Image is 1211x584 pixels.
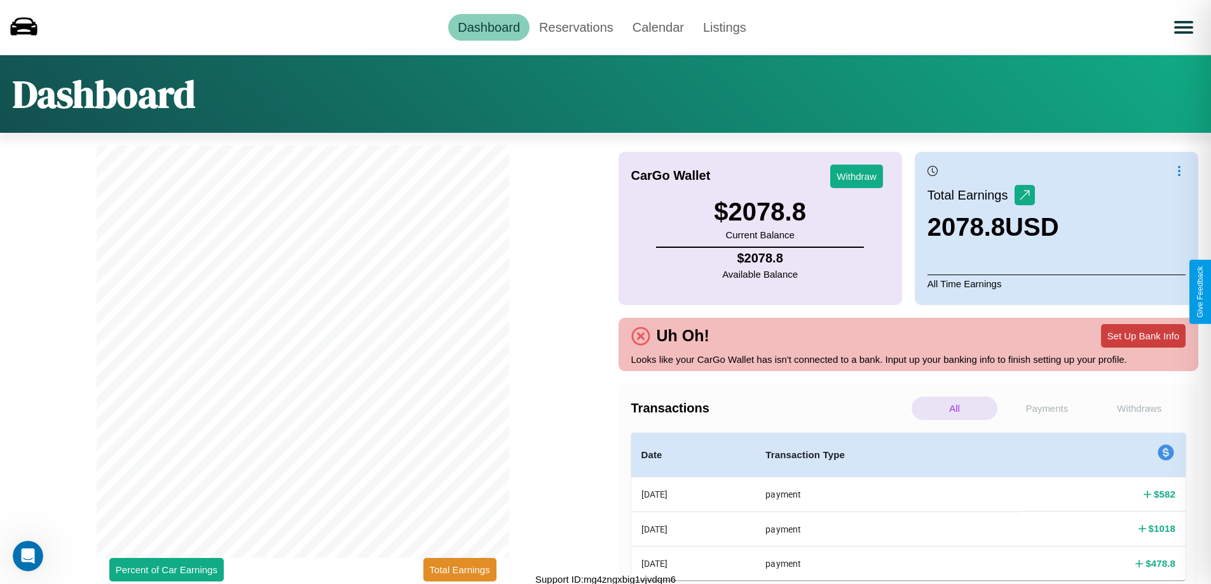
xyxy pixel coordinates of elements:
h4: Transactions [631,401,908,416]
p: All [912,397,997,420]
h4: CarGo Wallet [631,168,711,183]
h4: $ 1018 [1149,522,1175,535]
h4: $ 582 [1154,487,1175,501]
th: [DATE] [631,477,756,512]
button: Percent of Car Earnings [109,558,224,581]
p: Available Balance [722,266,798,283]
h3: $ 2078.8 [714,198,806,226]
a: Calendar [623,14,694,41]
iframe: Intercom live chat [13,541,43,571]
h4: Uh Oh! [650,327,716,345]
h4: $ 478.8 [1146,557,1175,570]
a: Reservations [530,14,623,41]
p: Looks like your CarGo Wallet has isn't connected to a bank. Input up your banking info to finish ... [631,351,1186,368]
th: payment [755,547,1019,580]
table: simple table [631,433,1186,580]
h1: Dashboard [13,68,195,120]
th: payment [755,512,1019,546]
th: payment [755,477,1019,512]
p: All Time Earnings [927,275,1186,292]
h4: Transaction Type [765,447,1009,463]
th: [DATE] [631,547,756,580]
button: Withdraw [830,165,883,188]
h4: Date [641,447,746,463]
button: Total Earnings [423,558,496,581]
h4: $ 2078.8 [722,251,798,266]
a: Listings [694,14,756,41]
p: Current Balance [714,226,806,243]
p: Payments [1004,397,1090,420]
p: Withdraws [1097,397,1182,420]
a: Dashboard [448,14,530,41]
button: Set Up Bank Info [1101,324,1186,348]
div: Give Feedback [1196,266,1205,318]
p: Total Earnings [927,184,1015,207]
th: [DATE] [631,512,756,546]
h3: 2078.8 USD [927,213,1059,241]
button: Open menu [1166,10,1201,45]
